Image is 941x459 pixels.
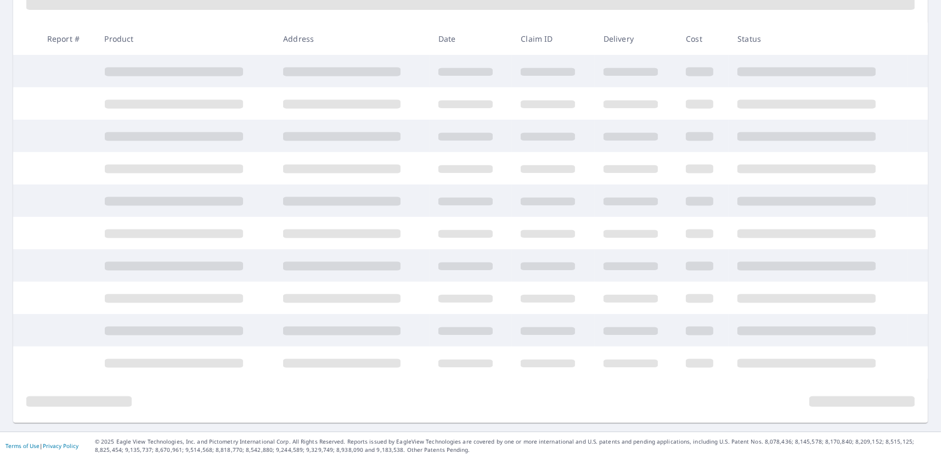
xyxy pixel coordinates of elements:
p: © 2025 Eagle View Technologies, Inc. and Pictometry International Corp. All Rights Reserved. Repo... [95,438,936,454]
th: Status [729,23,908,55]
th: Delivery [595,23,677,55]
th: Claim ID [512,23,594,55]
a: Terms of Use [5,442,40,450]
th: Product [96,23,275,55]
th: Date [430,23,512,55]
a: Privacy Policy [43,442,78,450]
th: Address [274,23,430,55]
p: | [5,443,78,449]
th: Cost [677,23,729,55]
th: Report # [38,23,96,55]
